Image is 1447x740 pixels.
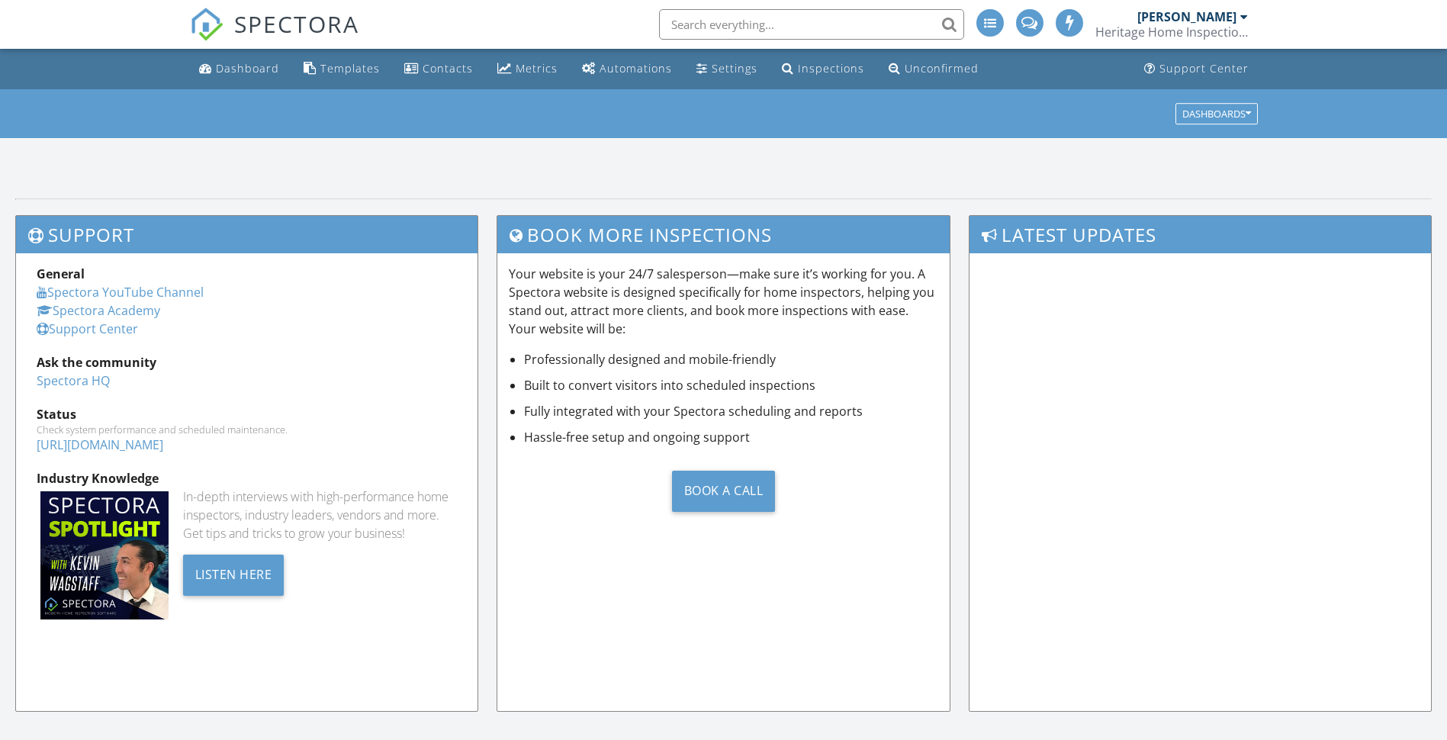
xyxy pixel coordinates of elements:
img: The Best Home Inspection Software - Spectora [190,8,223,41]
a: Support Center [37,320,138,337]
h3: Book More Inspections [497,216,950,253]
div: Support Center [1159,61,1249,76]
div: Status [37,405,457,423]
li: Built to convert visitors into scheduled inspections [524,376,938,394]
div: Templates [320,61,380,76]
div: Dashboards [1182,108,1251,119]
a: Spectora Academy [37,302,160,319]
h3: Latest Updates [969,216,1431,253]
span: SPECTORA [234,8,359,40]
div: Industry Knowledge [37,469,457,487]
li: Professionally designed and mobile-friendly [524,350,938,368]
img: Spectoraspolightmain [40,491,169,619]
a: Book a Call [509,458,938,523]
div: In-depth interviews with high-performance home inspectors, industry leaders, vendors and more. Ge... [183,487,457,542]
button: Dashboards [1175,103,1258,124]
div: Heritage Home Inspections, LLC [1095,24,1248,40]
div: Check system performance and scheduled maintenance. [37,423,457,436]
div: Ask the community [37,353,457,372]
a: SPECTORA [190,21,359,53]
a: Settings [690,55,764,83]
li: Hassle-free setup and ongoing support [524,428,938,446]
h3: Support [16,216,478,253]
div: Settings [712,61,757,76]
div: Book a Call [672,471,776,512]
strong: General [37,265,85,282]
div: Dashboard [216,61,279,76]
div: Unconfirmed [905,61,979,76]
div: Inspections [798,61,864,76]
a: Automations (Basic) [576,55,678,83]
a: [URL][DOMAIN_NAME] [37,436,163,453]
div: Listen Here [183,555,285,596]
a: Spectora YouTube Channel [37,284,204,301]
a: Templates [297,55,386,83]
div: Contacts [423,61,473,76]
p: Your website is your 24/7 salesperson—make sure it’s working for you. A Spectora website is desig... [509,265,938,338]
a: Dashboard [193,55,285,83]
li: Fully integrated with your Spectora scheduling and reports [524,402,938,420]
div: Metrics [516,61,558,76]
input: Search everything... [659,9,964,40]
a: Support Center [1138,55,1255,83]
a: Spectora HQ [37,372,110,389]
a: Contacts [398,55,479,83]
a: Inspections [776,55,870,83]
a: Listen Here [183,565,285,582]
div: [PERSON_NAME] [1137,9,1236,24]
a: Unconfirmed [883,55,985,83]
a: Metrics [491,55,564,83]
div: Automations [600,61,672,76]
